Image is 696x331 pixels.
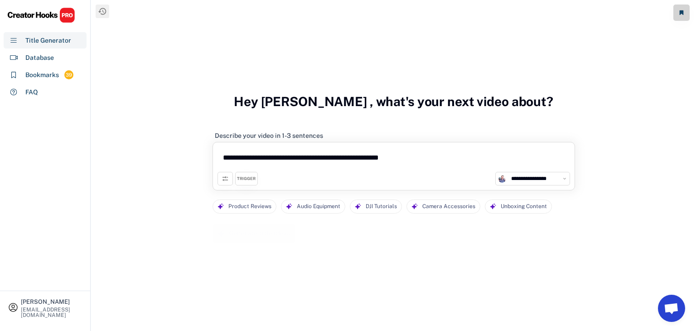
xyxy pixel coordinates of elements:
img: channels4_profile.jpg [498,175,506,183]
div: FAQ [25,88,38,97]
div: Title Generator [25,36,71,45]
img: CHPRO%20Logo.svg [7,7,75,23]
div: DJI Tutorials [366,200,397,213]
div: Audio Equipment [297,200,340,213]
div: 39 [64,71,73,79]
div: Describe your video in 1-3 sentences [215,131,323,140]
div: Product Reviews [228,200,271,213]
div: Unboxing Content [501,200,547,213]
a: Open chat [658,295,685,322]
div: [EMAIL_ADDRESS][DOMAIN_NAME] [21,307,82,318]
div: Database [25,53,54,63]
div: Generate title ideas [229,229,290,237]
h3: Hey [PERSON_NAME] , what's your next video about? [234,84,553,119]
div: TRIGGER [237,176,256,182]
div: Bookmarks [25,70,59,80]
div: [PERSON_NAME] [21,299,82,305]
div: Camera Accessories [422,200,475,213]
